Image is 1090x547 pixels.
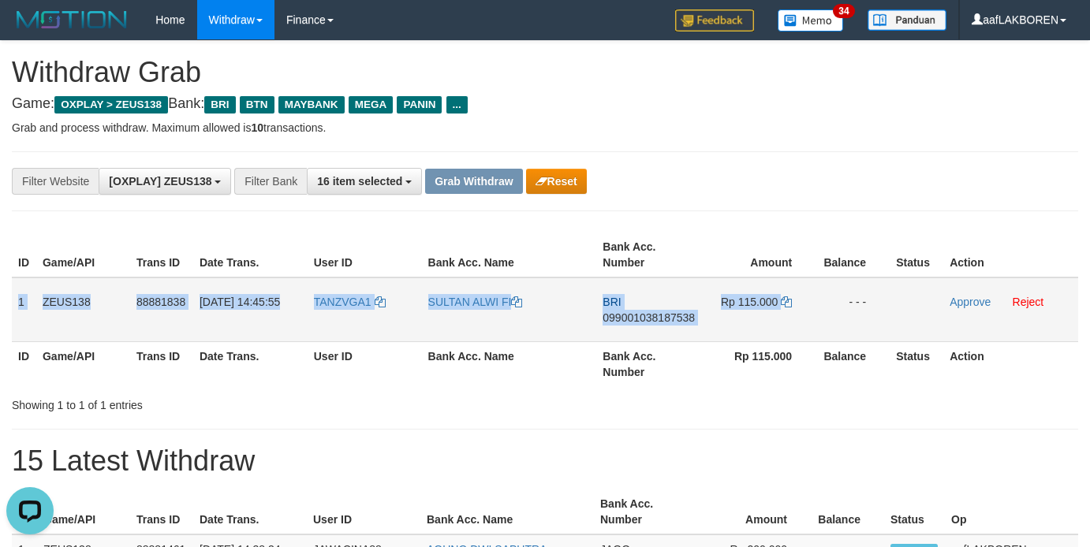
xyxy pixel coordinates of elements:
th: Bank Acc. Name [422,233,597,277]
span: MAYBANK [278,96,345,113]
th: Op [945,489,1078,534]
span: Copy 099001038187538 to clipboard [603,311,695,324]
th: Game/API [36,341,130,386]
span: 16 item selected [317,175,402,188]
span: TANZVGA1 [314,296,371,308]
th: Action [943,341,1078,386]
th: User ID [308,341,422,386]
td: - - - [816,277,890,342]
span: Rp 115.000 [721,296,778,308]
th: Status [890,233,943,277]
th: Amount [700,489,811,534]
span: [OXPLAY] ZEUS138 [109,175,211,188]
button: [OXPLAY] ZEUS138 [99,168,231,195]
a: TANZVGA1 [314,296,386,308]
th: Date Trans. [193,233,308,277]
img: Button%20Memo.svg [778,9,844,32]
th: Balance [816,341,890,386]
div: Showing 1 to 1 of 1 entries [12,391,442,413]
th: Date Trans. [193,489,307,534]
span: OXPLAY > ZEUS138 [54,96,168,113]
th: Trans ID [130,489,193,534]
img: panduan.png [868,9,946,31]
th: Trans ID [130,233,193,277]
th: Bank Acc. Number [596,233,704,277]
th: Amount [704,233,816,277]
th: Bank Acc. Number [596,341,704,386]
th: Balance [816,233,890,277]
button: 16 item selected [307,168,422,195]
div: Filter Bank [234,168,307,195]
a: Approve [950,296,991,308]
span: PANIN [397,96,442,113]
img: MOTION_logo.png [12,8,132,32]
th: Balance [811,489,884,534]
td: 1 [12,277,36,342]
th: ID [12,341,36,386]
img: Feedback.jpg [675,9,754,32]
th: Date Trans. [193,341,308,386]
h1: Withdraw Grab [12,57,1078,88]
h4: Game: Bank: [12,96,1078,112]
a: Reject [1013,296,1044,308]
a: SULTAN ALWI FI [428,296,523,308]
th: Status [884,489,945,534]
button: Grab Withdraw [425,169,522,194]
span: 34 [833,4,854,18]
th: Status [890,341,943,386]
td: ZEUS138 [36,277,130,342]
span: ... [446,96,468,113]
th: Bank Acc. Name [422,341,597,386]
h1: 15 Latest Withdraw [12,445,1078,477]
a: Copy 115000 to clipboard [781,296,792,308]
th: User ID [308,233,422,277]
button: Reset [526,169,587,194]
th: User ID [307,489,420,534]
span: BRI [603,296,621,308]
span: 88881838 [136,296,185,308]
button: Open LiveChat chat widget [6,6,54,54]
span: [DATE] 14:45:55 [200,296,280,308]
th: Trans ID [130,341,193,386]
span: BRI [204,96,235,113]
th: Action [943,233,1078,277]
th: Bank Acc. Number [594,489,700,534]
th: Game/API [37,489,130,534]
strong: 10 [251,121,263,134]
th: Bank Acc. Name [420,489,594,534]
th: Game/API [36,233,130,277]
th: ID [12,233,36,277]
span: MEGA [349,96,394,113]
div: Filter Website [12,168,99,195]
th: Rp 115.000 [704,341,816,386]
span: BTN [240,96,274,113]
p: Grab and process withdraw. Maximum allowed is transactions. [12,120,1078,136]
